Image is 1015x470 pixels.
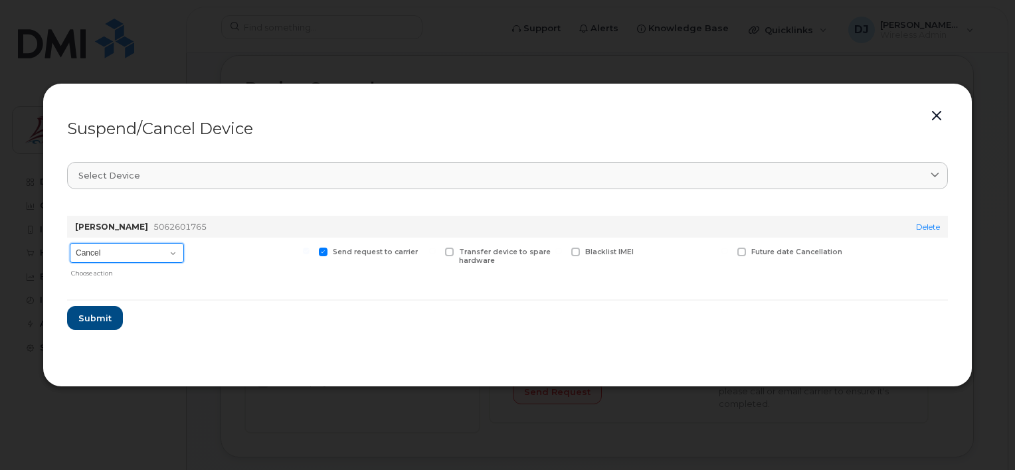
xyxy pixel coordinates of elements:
[333,248,418,256] span: Send request to carrier
[751,248,842,256] span: Future date Cancellation
[555,248,562,254] input: Blacklist IMEI
[153,222,207,232] span: 5062601765
[459,248,551,265] span: Transfer device to spare hardware
[721,248,728,254] input: Future date Cancellation
[67,121,948,137] div: Suspend/Cancel Device
[585,248,634,256] span: Blacklist IMEI
[916,222,940,232] a: Delete
[303,248,310,254] input: Send request to carrier
[429,248,436,254] input: Transfer device to spare hardware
